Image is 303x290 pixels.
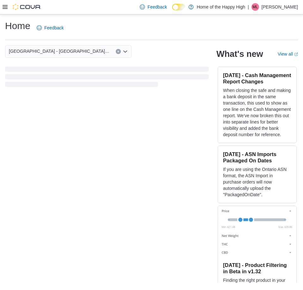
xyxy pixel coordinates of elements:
input: Dark Mode [172,4,185,10]
p: If you are using the Ontario ASN format, the ASN Import in purchase orders will now automatically... [223,166,291,198]
a: View allExternal link [278,51,298,57]
div: Marsha Lewis [251,3,259,11]
h3: [DATE] - Product Filtering in Beta in v1.32 [223,262,291,275]
h1: Home [5,20,30,32]
h2: What's new [216,49,263,59]
span: Feedback [147,4,167,10]
p: [PERSON_NAME] [262,3,298,11]
a: Feedback [137,1,169,13]
span: [GEOGRAPHIC_DATA] - [GEOGRAPHIC_DATA] - Fire & Flower [9,47,109,55]
p: Home of the Happy High [197,3,245,11]
h3: [DATE] - Cash Management Report Changes [223,72,291,85]
span: Loading [5,68,209,88]
button: Clear input [116,49,121,54]
span: ML [253,3,258,11]
a: Feedback [34,21,66,34]
p: When closing the safe and making a bank deposit in the same transaction, this used to show as one... [223,87,291,138]
button: Open list of options [123,49,128,54]
img: Cova [13,4,41,10]
p: | [248,3,249,11]
span: Feedback [44,25,64,31]
h3: [DATE] - ASN Imports Packaged On Dates [223,151,291,164]
svg: External link [294,52,298,56]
